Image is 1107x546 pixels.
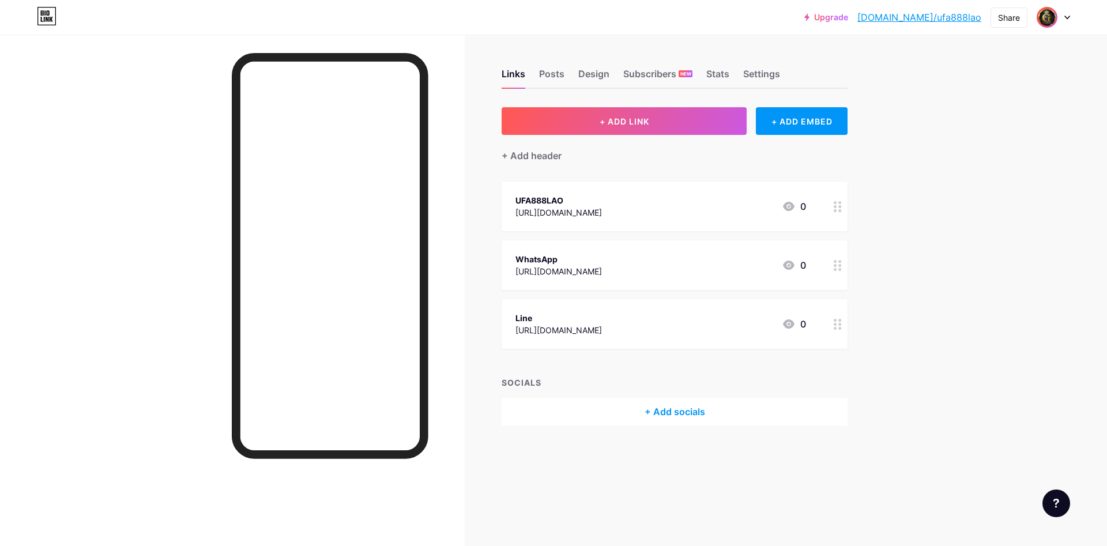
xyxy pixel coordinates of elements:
div: Share [998,12,1020,24]
div: + ADD EMBED [756,107,848,135]
button: + ADD LINK [502,107,747,135]
div: 0 [782,258,806,272]
div: SOCIALS [502,376,848,389]
div: [URL][DOMAIN_NAME] [515,265,602,277]
a: [DOMAIN_NAME]/ufa888lao [857,10,981,24]
div: [URL][DOMAIN_NAME] [515,206,602,219]
a: Upgrade [804,13,848,22]
div: Posts [539,67,564,88]
div: Settings [743,67,780,88]
div: + Add socials [502,398,848,425]
div: [URL][DOMAIN_NAME] [515,324,602,336]
div: WhatsApp [515,253,602,265]
div: Line [515,312,602,324]
div: 0 [782,317,806,331]
div: Design [578,67,609,88]
span: + ADD LINK [600,116,649,126]
div: Stats [706,67,729,88]
img: ufa888lao [1036,6,1058,28]
span: NEW [680,70,691,77]
div: Links [502,67,525,88]
div: Subscribers [623,67,692,88]
div: + Add header [502,149,562,163]
div: 0 [782,199,806,213]
div: UFA888LAO [515,194,602,206]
